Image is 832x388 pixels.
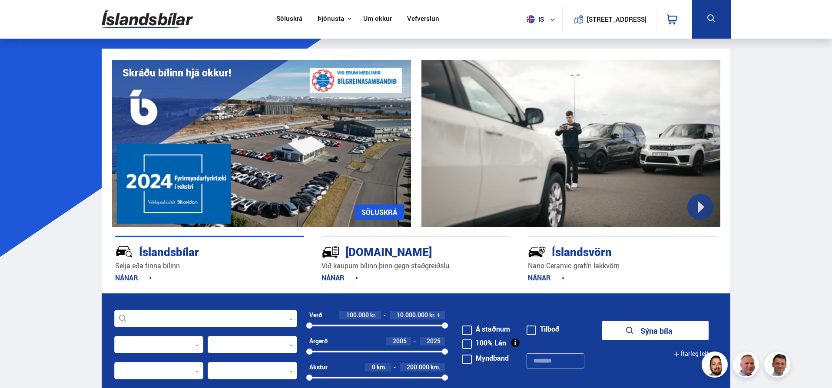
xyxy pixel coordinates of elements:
[112,60,411,227] img: eKx6w-_Home_640_.png
[527,326,560,332] label: Tilboð
[309,364,328,371] div: Akstur
[115,243,133,261] img: JRvxyua_JYH6wB4c.svg
[602,321,709,340] button: Sýna bíla
[462,326,510,332] label: Á staðnum
[673,344,709,364] button: Ítarleg leit
[567,7,651,32] a: [STREET_ADDRESS]
[407,363,429,371] span: 200.000
[309,312,322,319] div: Verð
[363,15,392,24] a: Um okkur
[346,311,369,319] span: 100.000
[123,67,231,79] h1: Skráðu bílinn hjá okkur!
[528,273,565,283] a: NÁNAR
[355,204,404,220] a: SÖLUSKRÁ
[528,243,686,259] div: Íslandsvörn
[318,15,344,23] button: Þjónusta
[407,15,439,24] a: Vefverslun
[377,364,387,371] span: km.
[527,15,535,23] img: svg+xml;base64,PHN2ZyB4bWxucz0iaHR0cDovL3d3dy53My5vcmcvMjAwMC9zdmciIHdpZHRoPSI1MTIiIGhlaWdodD0iNT...
[429,312,436,319] span: kr.
[322,243,340,261] img: tr5P-W3DuiFaO7aO.svg
[437,312,441,319] span: +
[766,353,792,379] img: FbJEzSuNWCJXmdc-.webp
[462,355,509,362] label: Myndband
[372,363,375,371] span: 0
[393,337,407,345] span: 2005
[322,273,358,283] a: NÁNAR
[322,243,480,259] div: [DOMAIN_NAME]
[528,261,717,271] p: Nano Ceramic grafín lakkvörn
[309,338,328,345] div: Árgerð
[427,337,441,345] span: 2025
[102,5,193,33] img: G0Ugv5HjCgRt.svg
[115,243,273,259] div: Íslandsbílar
[523,7,562,32] button: is
[528,243,546,261] img: -Svtn6bYgwAsiwNX.svg
[734,353,760,379] img: siFngHWaQ9KaOqBr.png
[590,16,643,23] button: [STREET_ADDRESS]
[115,273,152,283] a: NÁNAR
[462,339,506,346] label: 100% Lán
[703,353,729,379] img: nhp88E3Fdnt1Opn2.png
[115,261,304,271] p: Selja eða finna bílinn
[397,311,428,319] span: 10.000.000
[523,15,545,23] span: is
[276,15,302,24] a: Söluskrá
[322,261,510,271] p: Við kaupum bílinn þinn gegn staðgreiðslu
[370,312,377,319] span: kr.
[431,364,441,371] span: km.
